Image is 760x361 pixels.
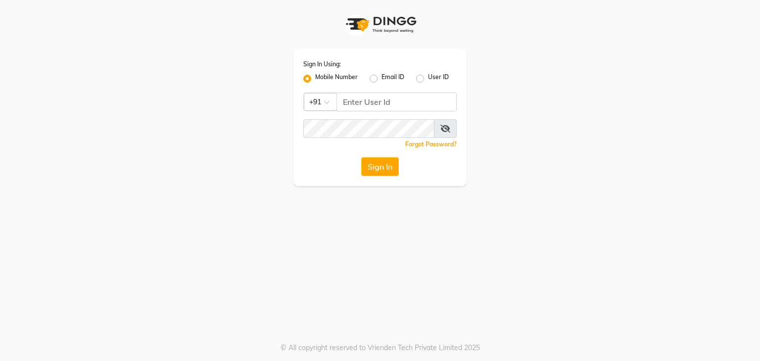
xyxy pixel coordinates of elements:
[405,140,457,148] a: Forgot Password?
[303,119,434,138] input: Username
[361,157,399,176] button: Sign In
[428,73,449,85] label: User ID
[340,10,420,39] img: logo1.svg
[336,92,457,111] input: Username
[303,60,341,69] label: Sign In Using:
[381,73,404,85] label: Email ID
[315,73,358,85] label: Mobile Number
